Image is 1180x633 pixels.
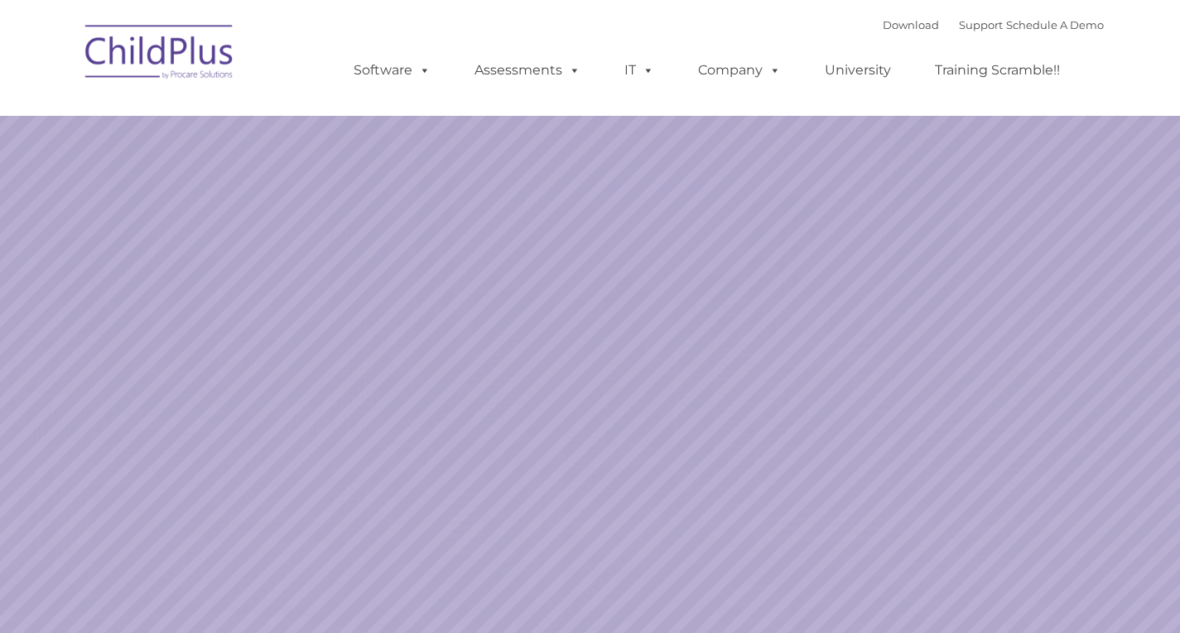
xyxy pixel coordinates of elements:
img: ChildPlus by Procare Solutions [77,13,243,96]
a: Company [682,54,797,87]
a: Support [959,18,1003,31]
a: Schedule A Demo [1006,18,1104,31]
a: Assessments [458,54,597,87]
a: Software [337,54,447,87]
a: IT [608,54,671,87]
a: Training Scramble!! [918,54,1076,87]
font: | [883,18,1104,31]
a: University [808,54,908,87]
a: Learn More [802,352,998,404]
a: Download [883,18,939,31]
